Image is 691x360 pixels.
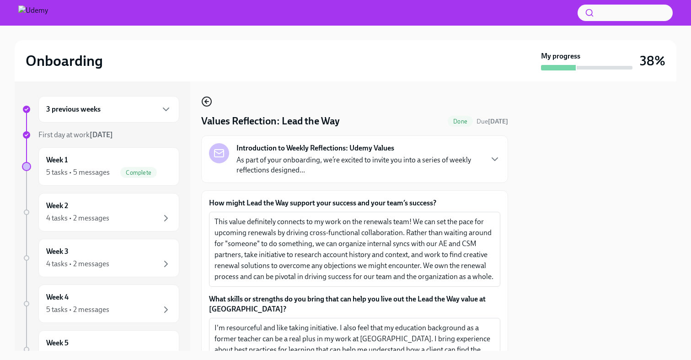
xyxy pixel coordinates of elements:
[22,239,179,277] a: Week 34 tasks • 2 messages
[22,285,179,323] a: Week 45 tasks • 2 messages
[640,53,665,69] h3: 38%
[18,5,48,20] img: Udemy
[22,130,179,140] a: First day at work[DATE]
[209,198,500,208] label: How might Lead the Way support your success and your team’s success?
[22,193,179,231] a: Week 24 tasks • 2 messages
[488,118,508,125] strong: [DATE]
[46,259,109,269] div: 4 tasks • 2 messages
[26,52,103,70] h2: Onboarding
[120,169,157,176] span: Complete
[38,96,179,123] div: 3 previous weeks
[477,118,508,125] span: Due
[46,305,109,315] div: 5 tasks • 2 messages
[46,213,109,223] div: 4 tasks • 2 messages
[90,130,113,139] strong: [DATE]
[448,118,473,125] span: Done
[46,201,68,211] h6: Week 2
[46,167,110,177] div: 5 tasks • 5 messages
[46,104,101,114] h6: 3 previous weeks
[477,117,508,126] span: August 18th, 2025 10:00
[38,130,113,139] span: First day at work
[209,294,500,314] label: What skills or strengths do you bring that can help you live out the Lead the Way value at [GEOGR...
[201,114,340,128] h4: Values Reflection: Lead the Way
[236,155,482,175] p: As part of your onboarding, we’re excited to invite you into a series of weekly reflections desig...
[46,292,69,302] h6: Week 4
[214,216,495,282] textarea: This value definitely connects to my work on the renewals team! We can set the pace for upcoming ...
[46,247,69,257] h6: Week 3
[46,338,69,348] h6: Week 5
[541,51,580,61] strong: My progress
[22,147,179,186] a: Week 15 tasks • 5 messagesComplete
[46,155,68,165] h6: Week 1
[236,143,394,153] strong: Introduction to Weekly Reflections: Udemy Values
